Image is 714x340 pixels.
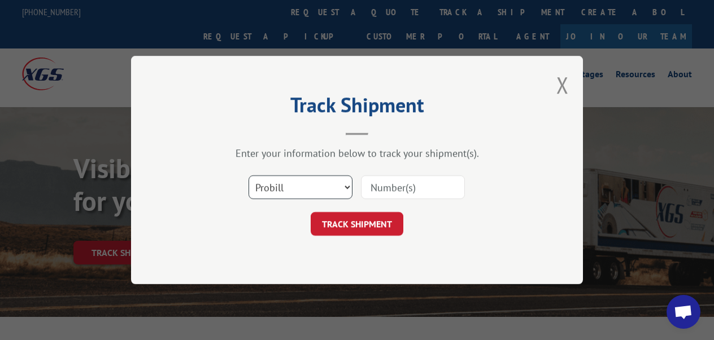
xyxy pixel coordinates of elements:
[188,97,526,118] h2: Track Shipment
[361,175,465,199] input: Number(s)
[311,212,403,236] button: TRACK SHIPMENT
[188,147,526,160] div: Enter your information below to track your shipment(s).
[556,70,569,100] button: Close modal
[667,295,700,329] div: Open chat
